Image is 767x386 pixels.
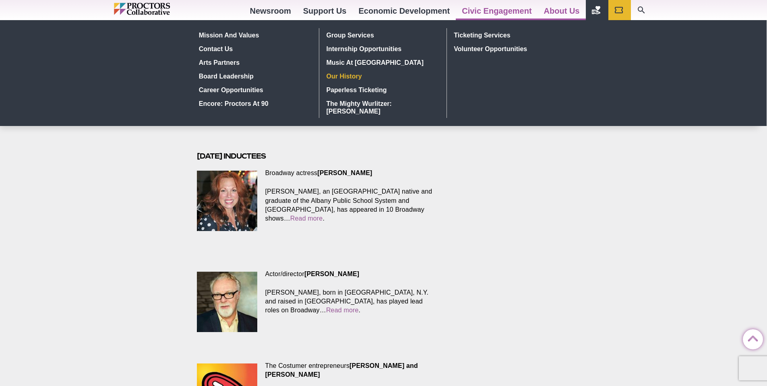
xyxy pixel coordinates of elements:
[114,3,205,15] img: Proctors logo
[197,187,434,223] p: [PERSON_NAME], an [GEOGRAPHIC_DATA] native and graduate of the Albany Public School System and [G...
[197,361,434,379] p: The Costumer entrepreneurs
[197,169,434,178] p: Broadway actress
[304,270,359,277] strong: [PERSON_NAME]
[323,56,440,69] a: Music at [GEOGRAPHIC_DATA]
[196,56,313,69] a: Arts Partners
[323,83,440,97] a: Paperless Ticketing
[323,28,440,42] a: Group Services
[323,97,440,118] a: The Mighty Wurlitzer: [PERSON_NAME]
[197,270,434,279] p: Actor/director
[196,69,313,83] a: Board Leadership
[323,69,440,83] a: Our history
[326,307,359,314] a: Read more
[451,42,569,56] a: Volunteer Opportunities
[196,97,313,110] a: Encore: Proctors at 90
[197,152,266,160] strong: [DATE] inductees
[451,28,569,42] a: Ticketing Services
[743,330,759,346] a: Back to Top
[323,42,440,56] a: Internship Opportunities
[196,28,313,42] a: Mission and Values
[196,42,313,56] a: Contact Us
[197,288,434,315] p: [PERSON_NAME], born in [GEOGRAPHIC_DATA], N.Y. and raised in [GEOGRAPHIC_DATA], has played lead r...
[290,215,323,222] a: Read more
[317,169,372,176] strong: [PERSON_NAME]
[196,83,313,97] a: Career Opportunities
